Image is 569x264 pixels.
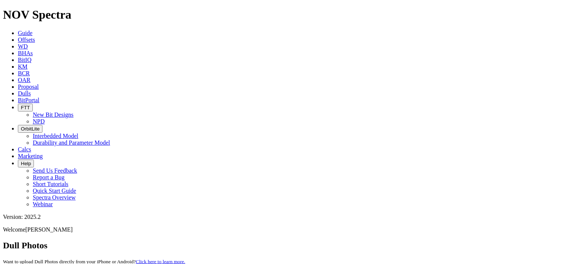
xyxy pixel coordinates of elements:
[33,181,69,187] a: Short Tutorials
[33,188,76,194] a: Quick Start Guide
[18,30,32,36] a: Guide
[18,146,31,153] a: Calcs
[33,118,45,125] a: NPD
[18,57,31,63] a: BitIQ
[33,201,53,207] a: Webinar
[21,105,30,110] span: FTT
[18,153,43,159] a: Marketing
[3,214,566,220] div: Version: 2025.2
[33,167,77,174] a: Send Us Feedback
[18,90,31,97] a: Dulls
[21,126,39,132] span: OrbitLite
[33,194,76,201] a: Spectra Overview
[21,161,31,166] span: Help
[33,139,110,146] a: Durability and Parameter Model
[18,84,39,90] a: Proposal
[18,50,33,56] a: BHAs
[18,104,33,111] button: FTT
[18,37,35,43] a: Offsets
[18,70,30,76] a: BCR
[18,97,39,103] a: BitPortal
[18,125,42,133] button: OrbitLite
[3,8,566,22] h1: NOV Spectra
[18,43,28,50] a: WD
[18,63,28,70] a: KM
[18,77,31,83] a: OAR
[33,111,73,118] a: New Bit Designs
[3,226,566,233] p: Welcome
[3,241,566,251] h2: Dull Photos
[18,160,34,167] button: Help
[25,226,73,233] span: [PERSON_NAME]
[33,174,64,180] a: Report a Bug
[33,133,78,139] a: Interbedded Model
